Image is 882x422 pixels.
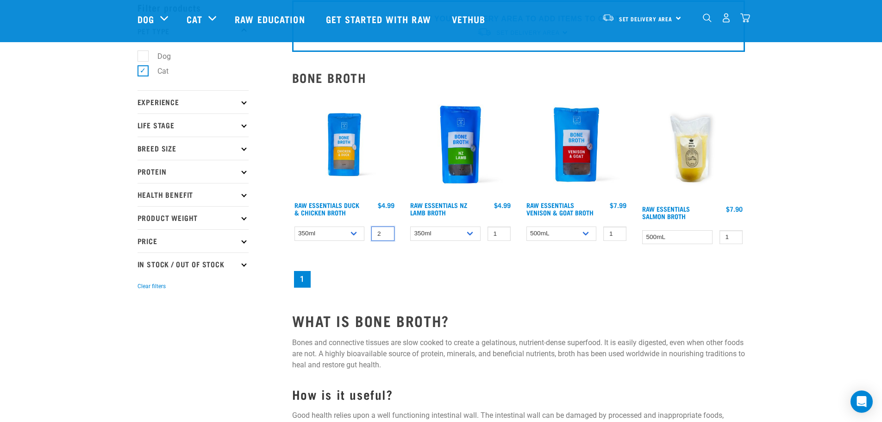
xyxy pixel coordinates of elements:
button: Clear filters [138,282,166,290]
p: Protein [138,160,249,183]
img: Raw Essentials New Zealand Lamb Bone Broth For Cats & Dogs [408,92,513,197]
input: 1 [603,227,626,241]
h2: WHAT IS BONE BROTH? [292,312,745,329]
div: $4.99 [494,202,511,209]
a: Raw Essentials Salmon Broth [642,207,690,218]
input: 1 [488,227,511,241]
p: Product Weight [138,206,249,229]
p: In Stock / Out Of Stock [138,252,249,276]
input: 1 [371,227,394,241]
a: Page 1 [294,271,311,288]
p: Life Stage [138,113,249,137]
img: user.png [721,13,731,23]
p: Bones and connective tissues are slow cooked to create a gelatinous, nutrient-dense superfood. It... [292,337,745,371]
p: Health Benefit [138,183,249,206]
p: Experience [138,90,249,113]
a: Raw Essentials Venison & Goat Broth [526,203,594,214]
img: home-icon-1@2x.png [703,13,712,22]
p: Price [138,229,249,252]
span: Set Delivery Area [619,17,673,20]
div: $7.90 [726,205,743,213]
a: Raw Essentials Duck & Chicken Broth [294,203,359,214]
a: Cat [187,12,202,26]
label: Dog [143,50,175,62]
a: Raw Education [225,0,316,38]
div: $7.99 [610,202,626,209]
p: Breed Size [138,137,249,160]
input: 1 [719,230,743,245]
nav: pagination [292,269,745,290]
img: RE Product Shoot 2023 Nov8793 1 [292,92,397,197]
a: Get started with Raw [317,0,443,38]
img: Salmon Broth [640,92,745,201]
img: home-icon@2x.png [740,13,750,23]
label: Cat [143,65,172,77]
h3: How is it useful? [292,387,745,402]
div: Open Intercom Messenger [851,391,873,413]
a: Vethub [443,0,497,38]
a: Dog [138,12,154,26]
img: Raw Essentials Venison Goat Novel Protein Hypoallergenic Bone Broth Cats & Dogs [524,92,629,197]
a: Raw Essentials NZ Lamb Broth [410,203,467,214]
img: van-moving.png [602,13,614,22]
h2: Bone Broth [292,70,745,85]
div: $4.99 [378,202,394,209]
